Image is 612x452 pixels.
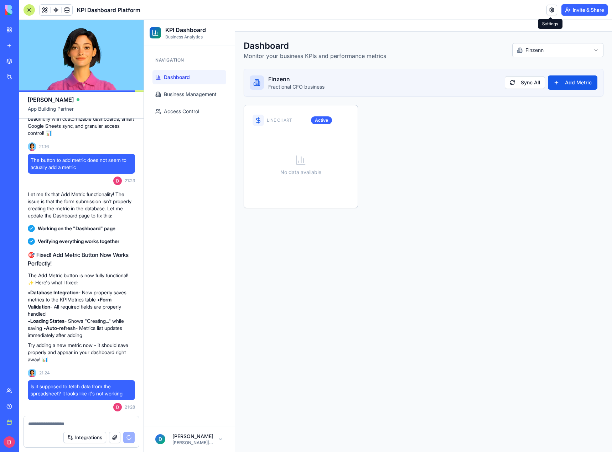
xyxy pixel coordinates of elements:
[167,96,188,104] div: Active
[38,225,115,232] span: Working on the "Dashboard" page
[28,420,71,426] p: [PERSON_NAME][EMAIL_ADDRESS][DOMAIN_NAME]
[30,289,78,295] strong: Database Integration
[9,50,82,64] a: Dashboard
[561,4,608,16] button: Invite & Share
[31,157,132,171] span: The button to add metric does not seem to actually add a metric
[361,56,401,69] button: Sync All
[124,63,181,70] p: Fractional CFO business
[20,54,46,61] span: Dashboard
[125,178,135,184] span: 21:23
[31,383,132,397] span: Is it supposed to fetch data from the spreadsheet? It looks like it's not working
[28,95,74,104] span: [PERSON_NAME]
[39,144,49,149] span: 21:16
[28,105,135,118] span: App Building Partner
[46,325,76,331] strong: Auto-refresh
[113,403,122,411] img: ACg8ocK03C_UL8r1nSA77sDSRB4la0C1pmzul1zRR4a6VeIQJYKtlA=s96-c
[28,191,135,219] p: Let me fix that Add Metric functionality! The issue is that the form submission isn't properly cr...
[28,108,135,137] p: Your platform now handles multiple businesses beautifully with customizable dashboards, smart Goo...
[125,404,135,410] span: 21:28
[5,5,49,15] img: logo
[28,413,71,420] p: [PERSON_NAME]
[6,412,85,426] button: D[PERSON_NAME][PERSON_NAME][EMAIL_ADDRESS][DOMAIN_NAME]
[21,6,62,14] h2: KPI Dashboard
[28,342,135,363] p: Try adding a new metric now - it should save properly and appear in your dashboard right away! 📊
[38,238,119,245] span: Verifying everything works together
[136,149,177,156] p: No data available
[113,177,122,185] img: ACg8ocK03C_UL8r1nSA77sDSRB4la0C1pmzul1zRR4a6VeIQJYKtlA=s96-c
[100,32,242,40] p: Monitor your business KPIs and performance metrics
[39,370,50,376] span: 21:24
[4,436,15,448] img: ACg8ocK03C_UL8r1nSA77sDSRB4la0C1pmzul1zRR4a6VeIQJYKtlA=s96-c
[28,369,36,377] img: Ella_00000_wcx2te.png
[63,432,106,443] button: Integrations
[20,88,55,95] span: Access Control
[20,71,73,78] span: Business Management
[11,414,21,424] div: D
[28,251,135,268] h2: 🎯 Fixed! Add Metric Button Now Works Perfectly!
[123,98,148,103] div: LINE CHART
[9,35,82,46] div: Navigation
[124,55,181,63] h3: Finzenn
[28,272,135,286] p: The Add Metric button is now fully functional! ✨ Here's what I fixed:
[9,84,82,99] a: Access Control
[538,19,562,29] div: Settings
[404,56,453,70] button: Add Metric
[9,67,82,82] a: Business Management
[100,20,242,32] h1: Dashboard
[28,142,36,151] img: Ella_00000_wcx2te.png
[21,14,62,20] p: Business Analytics
[28,289,135,339] p: • - Now properly saves metrics to the KPIMetrics table • - All required fields are properly handl...
[30,318,64,324] strong: Loading States
[77,6,140,14] h1: KPI Dashboard Platform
